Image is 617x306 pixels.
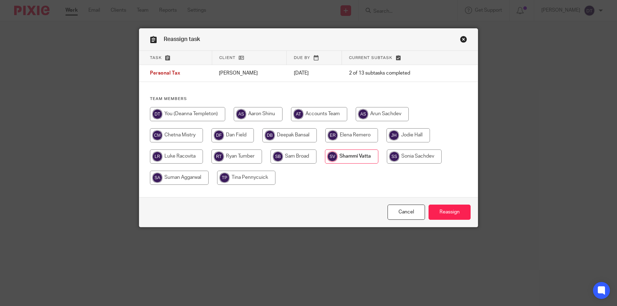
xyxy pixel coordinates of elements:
[150,96,467,102] h4: Team members
[429,205,471,220] input: Reassign
[219,70,279,77] p: [PERSON_NAME]
[349,56,392,60] span: Current subtask
[219,56,235,60] span: Client
[164,36,200,42] span: Reassign task
[294,56,310,60] span: Due by
[150,56,162,60] span: Task
[460,36,467,45] a: Close this dialog window
[150,71,180,76] span: Personal Tax
[294,70,335,77] p: [DATE]
[388,205,425,220] a: Close this dialog window
[342,65,448,82] td: 2 of 13 subtasks completed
